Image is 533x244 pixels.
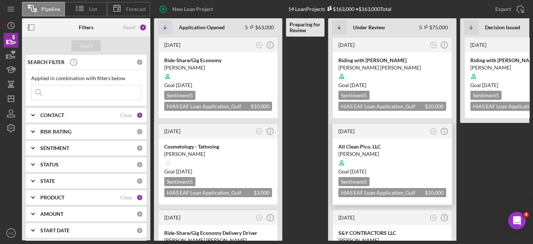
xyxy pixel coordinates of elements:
time: 2025-08-19 00:20 [164,128,180,134]
a: [DATE]TDRide-Share/Gig Economy[PERSON_NAME]Goal [DATE]Sentiment5HIAS EAF Loan Application_Gulf Co... [158,37,279,119]
div: Cosmetology - Tattooing [164,143,272,150]
span: $20,000 [425,103,444,109]
div: 0 [136,128,143,135]
time: 2025-09-20 11:14 [164,42,180,48]
time: 11/19/2025 [176,82,192,88]
text: TD [432,216,435,219]
div: HIAS EAF Loan Application_Gulf Coast JFCS [338,188,446,197]
time: 09/25/2025 [350,168,366,174]
span: Goal [470,82,498,88]
div: [PERSON_NAME] [164,150,272,158]
a: [DATE]LGCosmetology - Tattooing[PERSON_NAME]Goal [DATE]Sentiment5HIAS EAF Loan Application_Gulf C... [158,123,279,206]
button: TD [429,213,438,223]
span: Goal [164,168,192,174]
button: LG [254,213,264,223]
div: Clear [120,112,133,118]
button: Export [488,2,529,16]
span: $10,000 [425,189,444,196]
div: Ride-Share/Gig Economy [164,57,272,64]
b: Preparing for Review [290,22,321,33]
div: 0 [136,145,143,151]
div: 2 [136,112,143,119]
div: All Clean Pico, LLC [338,143,446,150]
b: STATUS [40,162,59,168]
div: Apply [80,40,93,51]
b: CONTACT [40,112,64,118]
div: $163,000 [325,6,354,12]
button: TD [254,40,264,50]
div: Applied in combination with filters below [31,75,141,81]
b: Decision Issued [485,25,520,30]
text: TD [258,44,261,46]
b: Filters [79,25,93,30]
div: Sentiment 5 [164,177,195,186]
span: Forecast [126,6,146,12]
span: Pipeline [41,6,60,12]
button: LG [429,127,438,136]
div: Sentiment 5 [470,91,501,100]
text: LG [258,130,261,132]
a: [DATE]LGAll Clean Pico, LLC[PERSON_NAME]Goal [DATE]Sentiment5HIAS EAF Loan Application_Gulf Coast... [332,123,453,206]
div: Export [495,2,511,16]
div: [PERSON_NAME] [338,237,446,244]
span: 4 [523,212,529,218]
span: List [89,6,97,12]
div: [PERSON_NAME] [338,150,446,158]
div: Clear [120,195,133,200]
span: $3,000 [254,189,269,196]
div: Riding with [PERSON_NAME] [338,57,446,64]
b: Under Review [353,25,385,30]
span: Goal [338,168,366,174]
b: Application Opened [179,25,225,30]
time: 2025-09-03 01:09 [338,42,354,48]
div: 2 [136,194,143,201]
div: S&Y CONTRACTORS LLC [338,229,446,237]
div: 14 Loan Projects • $163,000 Total [288,6,392,12]
div: 0 [136,59,143,65]
div: HIAS EAF Loan Application_Gulf Coast JFCS [164,102,272,111]
b: RISK RATING [40,129,71,135]
div: Ride-Share/Gig Economy Delivery Driver [164,229,272,237]
button: New Loan Project [154,2,220,16]
text: LG [9,231,14,235]
div: 4 [139,24,147,31]
button: LG [254,127,264,136]
b: START DATE [40,228,70,233]
div: Sentiment 5 [338,91,370,100]
div: 0 [136,161,143,168]
div: 5 $75,000 [419,24,448,30]
a: [DATE]TDRiding with [PERSON_NAME][PERSON_NAME] [PERSON_NAME]Goal [DATE]Sentiment5HIAS EAF Loan Ap... [332,37,453,119]
button: LG [4,226,18,240]
div: [PERSON_NAME] [164,64,272,71]
div: HIAS EAF Loan Application_Gulf Coast JFCS [164,188,272,197]
time: 10/06/2025 [482,82,498,88]
button: Apply [71,40,101,51]
text: TD [432,44,435,46]
text: LG [258,216,261,219]
div: Reset [123,25,136,30]
text: LG [432,130,435,132]
span: Goal [338,82,366,88]
div: [PERSON_NAME] [PERSON_NAME] [338,64,446,71]
div: 0 [136,227,143,234]
div: [PERSON_NAME] [PERSON_NAME] [164,237,272,244]
time: 2025-08-14 17:53 [338,128,354,134]
div: 0 [136,211,143,217]
span: $10,000 [251,103,269,109]
time: 2025-08-25 20:30 [470,42,486,48]
span: Goal [164,82,192,88]
iframe: Intercom live chat [508,212,526,229]
button: TD [429,40,438,50]
b: SEARCH FILTER [27,59,65,65]
time: 2025-08-18 22:15 [164,214,180,221]
div: Sentiment 5 [164,91,195,100]
time: 2025-08-13 17:16 [338,214,354,221]
time: 11/02/2025 [350,82,366,88]
b: SENTIMENT [40,145,69,151]
div: New Loan Project [172,2,213,16]
b: PRODUCT [40,195,65,200]
b: STATE [40,178,55,184]
div: 0 [136,178,143,184]
div: 5 $63,000 [245,24,274,30]
div: Sentiment 5 [338,177,370,186]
